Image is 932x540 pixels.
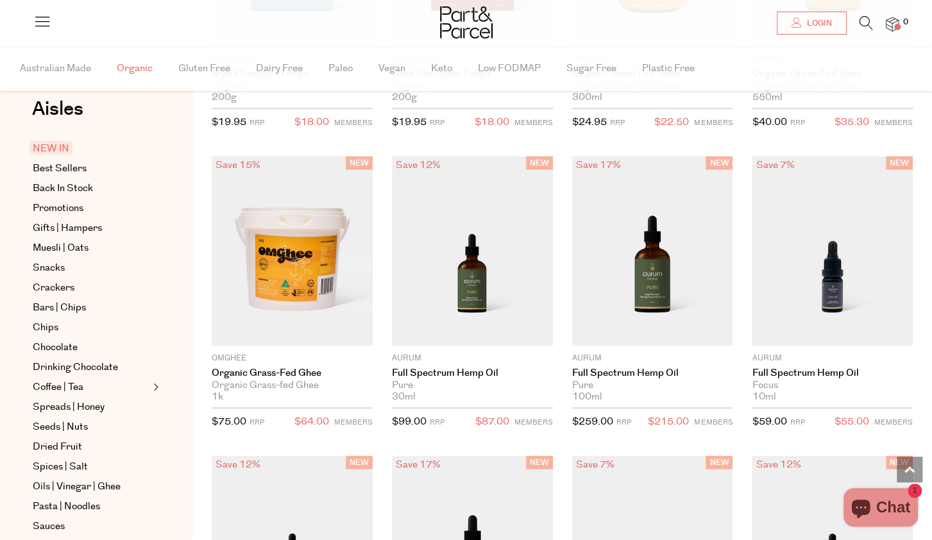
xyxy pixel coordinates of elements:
[33,221,102,236] span: Gifts | Hampers
[616,417,631,426] small: RRP
[392,455,445,473] div: Save 17%
[346,455,373,469] span: NEW
[33,141,149,156] a: NEW IN
[392,352,553,364] p: Aurum
[20,46,91,91] span: Australian Made
[694,417,733,426] small: MEMBERS
[526,156,553,169] span: NEW
[33,400,149,415] a: Spreads | Honey
[392,414,427,428] span: $99.00
[334,417,373,426] small: MEMBERS
[874,417,913,426] small: MEMBERS
[33,439,82,455] span: Dried Fruit
[886,455,913,469] span: NEW
[212,379,373,391] div: Organic Grass-fed Ghee
[33,201,149,216] a: Promotions
[334,117,373,127] small: MEMBERS
[572,367,733,378] a: Full Spectrum Hemp Oil
[150,380,159,395] button: Expand/Collapse Coffee | Tea
[30,141,72,155] span: NEW IN
[117,46,153,91] span: Organic
[32,99,83,131] a: Aisles
[572,115,607,128] span: $24.95
[33,161,87,176] span: Best Sellers
[294,413,329,430] span: $64.00
[572,455,618,473] div: Save 7%
[874,117,913,127] small: MEMBERS
[33,340,149,355] a: Chocolate
[694,117,733,127] small: MEMBERS
[777,12,847,35] a: Login
[33,280,74,296] span: Crackers
[526,455,553,469] span: NEW
[752,156,798,173] div: Save 7%
[475,114,509,130] span: $18.00
[752,91,782,103] span: 550ml
[33,499,149,514] a: Pasta | Noodles
[610,117,625,127] small: RRP
[33,161,149,176] a: Best Sellers
[212,414,246,428] span: $75.00
[840,488,922,530] inbox-online-store-chat: Shopify online store chat
[378,46,405,91] span: Vegan
[33,240,149,256] a: Muesli | Oats
[654,114,689,130] span: $22.50
[33,221,149,236] a: Gifts | Hampers
[212,156,373,346] img: Organic Grass-fed Ghee
[33,459,149,475] a: Spices | Salt
[835,413,869,430] span: $55.00
[212,115,246,128] span: $19.95
[440,6,493,38] img: Part&Parcel
[33,400,105,415] span: Spreads | Honey
[33,479,121,494] span: Oils | Vinegar | Ghee
[33,519,65,534] span: Sauces
[430,117,445,127] small: RRP
[752,156,913,346] img: Full Spectrum Hemp Oil
[790,117,804,127] small: RRP
[33,419,88,435] span: Seeds | Nuts
[250,417,264,426] small: RRP
[212,156,264,173] div: Save 15%
[642,46,695,91] span: Plastic Free
[33,519,149,534] a: Sauces
[572,391,602,402] span: 100ml
[392,156,553,346] img: Full Spectrum Hemp Oil
[572,156,625,173] div: Save 17%
[178,46,230,91] span: Gluten Free
[572,352,733,364] p: Aurum
[752,352,913,364] p: Aurum
[33,320,58,335] span: Chips
[33,479,149,494] a: Oils | Vinegar | Ghee
[33,280,149,296] a: Crackers
[572,379,733,391] div: Pure
[33,181,93,196] span: Back In Stock
[33,380,149,395] a: Coffee | Tea
[33,459,88,475] span: Spices | Salt
[392,379,553,391] div: Pure
[33,439,149,455] a: Dried Fruit
[478,46,541,91] span: Low FODMAP
[900,17,911,28] span: 0
[33,260,65,276] span: Snacks
[33,181,149,196] a: Back In Stock
[804,18,832,29] span: Login
[514,117,553,127] small: MEMBERS
[32,95,83,123] span: Aisles
[256,46,303,91] span: Dairy Free
[392,156,445,173] div: Save 12%
[790,417,804,426] small: RRP
[392,367,553,378] a: Full Spectrum Hemp Oil
[475,413,509,430] span: $87.00
[250,117,264,127] small: RRP
[33,260,149,276] a: Snacks
[752,455,804,473] div: Save 12%
[886,156,913,169] span: NEW
[33,419,149,435] a: Seeds | Nuts
[33,240,89,256] span: Muesli | Oats
[33,360,149,375] a: Drinking Chocolate
[566,46,616,91] span: Sugar Free
[572,414,613,428] span: $259.00
[212,367,373,378] a: Organic Grass-fed Ghee
[752,414,786,428] span: $59.00
[33,340,78,355] span: Chocolate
